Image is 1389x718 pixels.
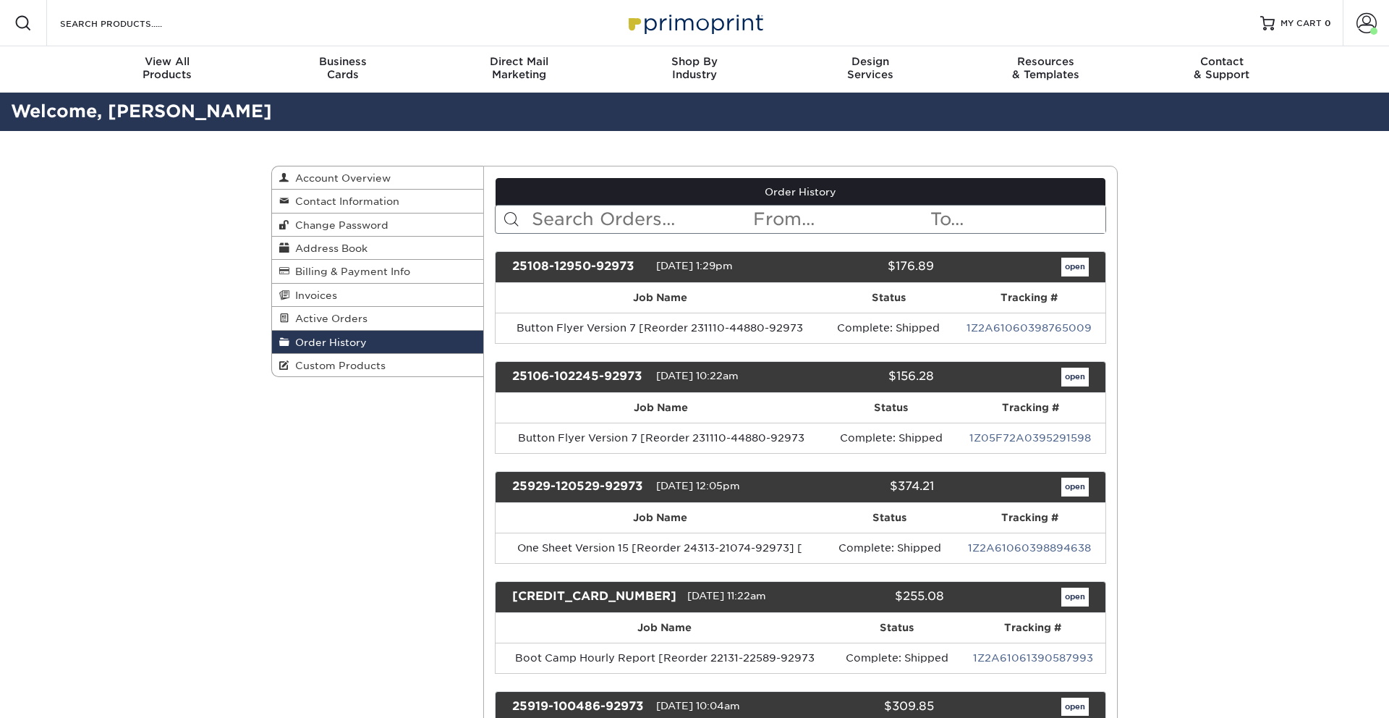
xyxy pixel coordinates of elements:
span: [DATE] 10:22am [656,370,739,381]
div: 25108-12950-92973 [501,258,656,276]
span: Contact [1134,55,1309,68]
div: & Templates [958,55,1134,81]
td: Complete: Shipped [834,643,961,673]
a: open [1061,258,1089,276]
a: Resources& Templates [958,46,1134,93]
a: Address Book [272,237,483,260]
input: Search Orders... [530,206,752,233]
a: open [1061,698,1089,717]
a: Invoices [272,284,483,307]
span: Active Orders [289,313,368,324]
div: & Support [1134,55,1309,81]
div: $176.89 [789,258,944,276]
div: Cards [255,55,431,81]
div: 25106-102245-92973 [501,368,656,387]
span: Change Password [289,219,388,231]
span: Shop By [607,55,783,68]
div: Services [782,55,958,81]
td: One Sheet Version 15 [Reorder 24313-21074-92973] [ [496,533,825,563]
div: [CREDIT_CARD_NUMBER] [501,588,687,607]
th: Status [825,283,953,313]
a: View AllProducts [80,46,255,93]
a: Contact Information [272,190,483,213]
span: Billing & Payment Info [289,266,410,277]
input: From... [752,206,928,233]
a: DesignServices [782,46,958,93]
a: Shop ByIndustry [607,46,783,93]
span: Order History [289,337,367,348]
span: Design [782,55,958,68]
th: Job Name [496,283,825,313]
a: Direct MailMarketing [431,46,607,93]
a: Active Orders [272,307,483,330]
td: Button Flyer Version 7 [Reorder 231110-44880-92973 [496,313,825,343]
th: Tracking # [953,283,1105,313]
input: To... [929,206,1105,233]
td: Complete: Shipped [827,423,956,453]
div: Industry [607,55,783,81]
span: Invoices [289,290,337,301]
a: Order History [272,331,483,354]
div: 25919-100486-92973 [501,698,656,717]
a: Change Password [272,214,483,237]
div: Marketing [431,55,607,81]
a: Account Overview [272,166,483,190]
td: Complete: Shipped [825,533,953,563]
span: Address Book [289,242,368,254]
div: $309.85 [789,698,944,717]
span: View All [80,55,255,68]
a: Billing & Payment Info [272,260,483,283]
span: Direct Mail [431,55,607,68]
span: [DATE] 12:05pm [656,480,740,491]
div: Products [80,55,255,81]
th: Job Name [496,503,825,533]
th: Tracking # [960,613,1105,643]
span: [DATE] 10:04am [656,700,740,711]
a: Custom Products [272,354,483,376]
a: open [1061,478,1089,497]
a: open [1061,588,1089,607]
img: Primoprint [622,7,767,38]
span: Resources [958,55,1134,68]
div: $374.21 [789,478,944,497]
td: Button Flyer Version 7 [Reorder 231110-44880-92973 [496,423,827,453]
th: Status [827,393,956,423]
a: BusinessCards [255,46,431,93]
a: Contact& Support [1134,46,1309,93]
span: 0 [1325,18,1331,28]
span: Business [255,55,431,68]
span: [DATE] 1:29pm [656,260,733,271]
th: Status [834,613,961,643]
a: 1Z2A61060398894638 [968,542,1091,554]
div: $255.08 [810,588,955,607]
span: Custom Products [289,360,386,371]
a: 1Z2A61060398765009 [967,322,1092,334]
th: Tracking # [954,503,1105,533]
span: MY CART [1280,17,1322,30]
span: [DATE] 11:22am [687,590,766,601]
a: Order History [496,178,1106,206]
a: open [1061,368,1089,387]
div: 25929-120529-92973 [501,478,656,497]
td: Complete: Shipped [825,313,953,343]
th: Job Name [496,393,827,423]
input: SEARCH PRODUCTS..... [59,14,200,32]
span: Contact Information [289,195,399,207]
a: 1Z05F72A0395291598 [969,432,1091,444]
span: Account Overview [289,172,391,184]
th: Tracking # [956,393,1105,423]
a: 1Z2A61061390587993 [973,652,1093,664]
th: Job Name [496,613,834,643]
th: Status [825,503,953,533]
div: $156.28 [789,368,944,387]
td: Boot Camp Hourly Report [Reorder 22131-22589-92973 [496,643,834,673]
